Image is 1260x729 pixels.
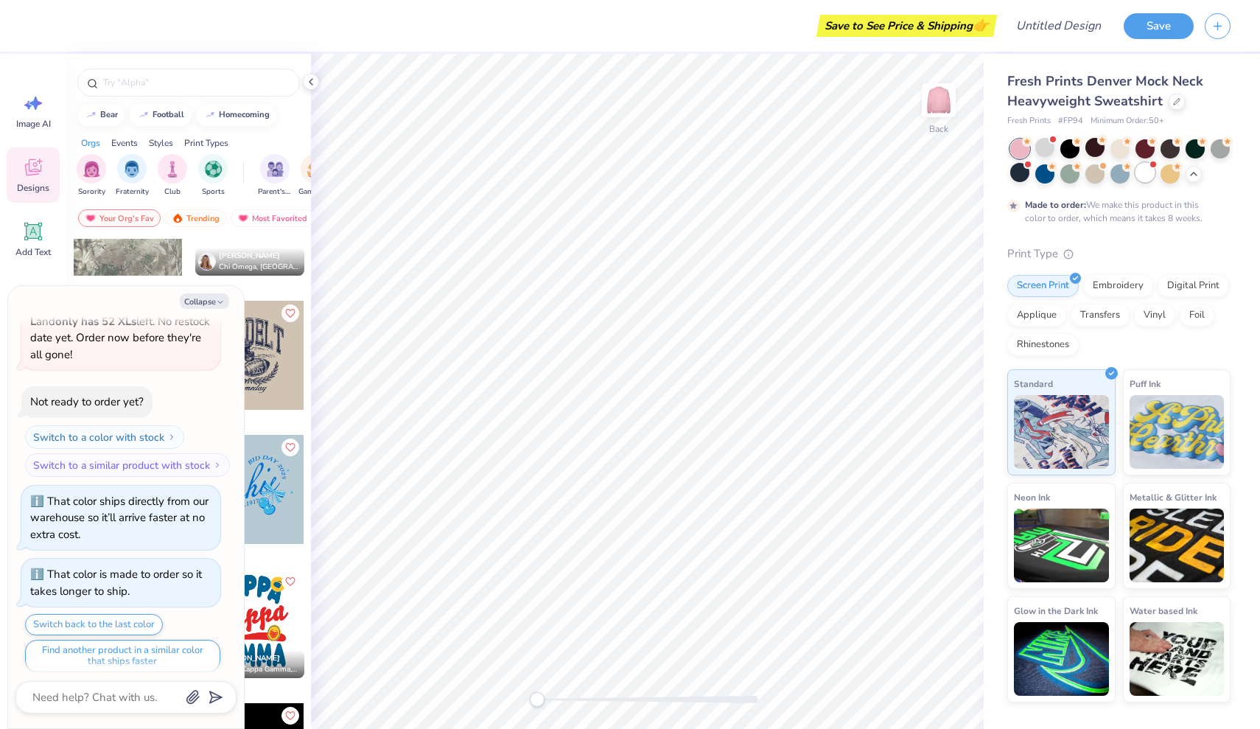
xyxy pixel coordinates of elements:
[298,154,332,198] button: filter button
[164,161,181,178] img: Club Image
[298,154,332,198] div: filter for Game Day
[258,186,292,198] span: Parent's Weekend
[1007,115,1051,128] span: Fresh Prints
[1130,509,1225,582] img: Metallic & Glitter Ink
[1180,304,1214,327] div: Foil
[1014,509,1109,582] img: Neon Ink
[219,653,280,663] span: [PERSON_NAME]
[198,154,228,198] button: filter button
[258,154,292,198] div: filter for Parent's Weekend
[165,209,226,227] div: Trending
[204,111,216,119] img: trend_line.gif
[1134,304,1175,327] div: Vinyl
[219,111,270,119] div: homecoming
[1014,395,1109,469] img: Standard
[202,186,225,198] span: Sports
[30,394,144,409] div: Not ready to order yet?
[77,154,106,198] button: filter button
[219,664,298,675] span: Kappa Kappa Gamma, [GEOGRAPHIC_DATA][US_STATE], [GEOGRAPHIC_DATA]
[231,209,314,227] div: Most Favorited
[83,161,100,178] img: Sorority Image
[219,262,298,273] span: Chi Omega, [GEOGRAPHIC_DATA][US_STATE]
[1071,304,1130,327] div: Transfers
[30,494,209,542] div: That color ships directly from our warehouse so it’ll arrive faster at no extra cost.
[85,213,97,223] img: most_fav.gif
[30,567,202,599] div: That color is made to order so it takes longer to ship.
[124,161,140,178] img: Fraternity Image
[111,136,138,150] div: Events
[25,640,220,672] button: Find another product in a similar color that ships faster
[1158,275,1229,297] div: Digital Print
[167,433,176,442] img: Switch to a color with stock
[1004,11,1113,41] input: Untitled Design
[1014,622,1109,696] img: Glow in the Dark Ink
[1130,376,1161,391] span: Puff Ink
[158,154,187,198] button: filter button
[237,213,249,223] img: most_fav.gif
[1007,334,1079,356] div: Rhinestones
[153,111,184,119] div: football
[1130,603,1197,618] span: Water based Ink
[1130,622,1225,696] img: Water based Ink
[78,186,105,198] span: Sorority
[281,439,299,456] button: Like
[100,111,118,119] div: bear
[1014,489,1050,505] span: Neon Ink
[820,15,993,37] div: Save to See Price & Shipping
[196,104,276,126] button: homecoming
[25,453,230,477] button: Switch to a similar product with stock
[281,573,299,590] button: Like
[1083,275,1153,297] div: Embroidery
[116,186,149,198] span: Fraternity
[267,161,284,178] img: Parent's Weekend Image
[205,161,222,178] img: Sports Image
[30,297,210,362] span: This color is and left. No restock date yet. Order now before they're all gone!
[85,111,97,119] img: trend_line.gif
[1091,115,1164,128] span: Minimum Order: 50 +
[116,154,149,198] div: filter for Fraternity
[1130,395,1225,469] img: Puff Ink
[55,314,136,329] strong: only has 52 XLs
[1014,603,1098,618] span: Glow in the Dark Ink
[1130,489,1217,505] span: Metallic & Glitter Ink
[530,692,545,707] div: Accessibility label
[198,154,228,198] div: filter for Sports
[130,104,191,126] button: football
[1025,198,1206,225] div: We make this product in this color to order, which means it takes 8 weeks.
[219,251,280,261] span: [PERSON_NAME]
[973,16,989,34] span: 👉
[149,136,173,150] div: Styles
[138,111,150,119] img: trend_line.gif
[1007,304,1066,327] div: Applique
[164,186,181,198] span: Club
[25,425,184,449] button: Switch to a color with stock
[1007,72,1203,110] span: Fresh Prints Denver Mock Neck Heavyweight Sweatshirt
[25,614,163,635] button: Switch back to the last color
[1007,245,1231,262] div: Print Type
[16,118,51,130] span: Image AI
[258,154,292,198] button: filter button
[172,213,183,223] img: trending.gif
[213,461,222,470] img: Switch to a similar product with stock
[15,246,51,258] span: Add Text
[77,154,106,198] div: filter for Sorority
[1058,115,1083,128] span: # FP94
[298,186,332,198] span: Game Day
[158,154,187,198] div: filter for Club
[929,122,948,136] div: Back
[281,707,299,725] button: Like
[307,161,324,178] img: Game Day Image
[77,104,125,126] button: bear
[1014,376,1053,391] span: Standard
[30,297,192,329] strong: sold out in S, M & L
[184,136,228,150] div: Print Types
[1124,13,1194,39] button: Save
[116,154,149,198] button: filter button
[1025,199,1086,211] strong: Made to order:
[78,209,161,227] div: Your Org's Fav
[102,75,290,90] input: Try "Alpha"
[81,136,100,150] div: Orgs
[924,86,953,115] img: Back
[281,304,299,322] button: Like
[1007,275,1079,297] div: Screen Print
